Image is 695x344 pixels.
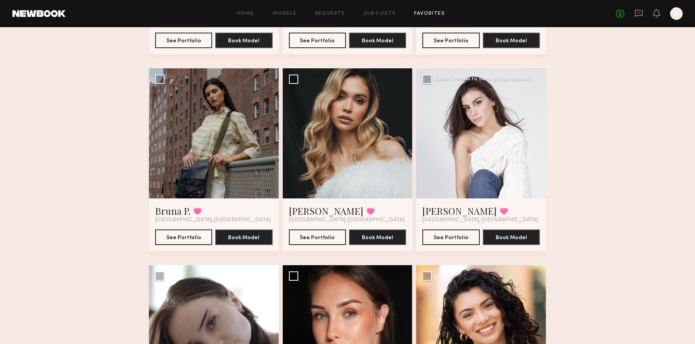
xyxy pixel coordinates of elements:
[483,234,540,240] a: Book Model
[215,37,272,43] a: Book Model
[422,217,538,223] span: [GEOGRAPHIC_DATA], [GEOGRAPHIC_DATA]
[273,11,296,16] a: Models
[436,76,531,82] div: Select model to send group request
[422,33,479,48] button: See Portfolio
[155,229,212,245] button: See Portfolio
[483,229,540,245] button: Book Model
[155,205,190,217] a: Bruna P.
[349,37,406,43] a: Book Model
[670,7,683,20] a: E
[289,33,346,48] button: See Portfolio
[483,37,540,43] a: Book Model
[155,217,271,223] span: [GEOGRAPHIC_DATA], [GEOGRAPHIC_DATA]
[289,229,346,245] button: See Portfolio
[349,234,406,240] a: Book Model
[349,33,406,48] button: Book Model
[155,33,212,48] button: See Portfolio
[414,11,445,16] a: Favorites
[422,229,479,245] button: See Portfolio
[422,205,497,217] a: [PERSON_NAME]
[289,205,363,217] a: [PERSON_NAME]
[289,217,405,223] span: [GEOGRAPHIC_DATA], [GEOGRAPHIC_DATA]
[364,11,396,16] a: Job Posts
[349,229,406,245] button: Book Model
[215,229,272,245] button: Book Model
[215,234,272,240] a: Book Model
[483,33,540,48] button: Book Model
[237,11,254,16] a: Home
[215,33,272,48] button: Book Model
[315,11,345,16] a: Requests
